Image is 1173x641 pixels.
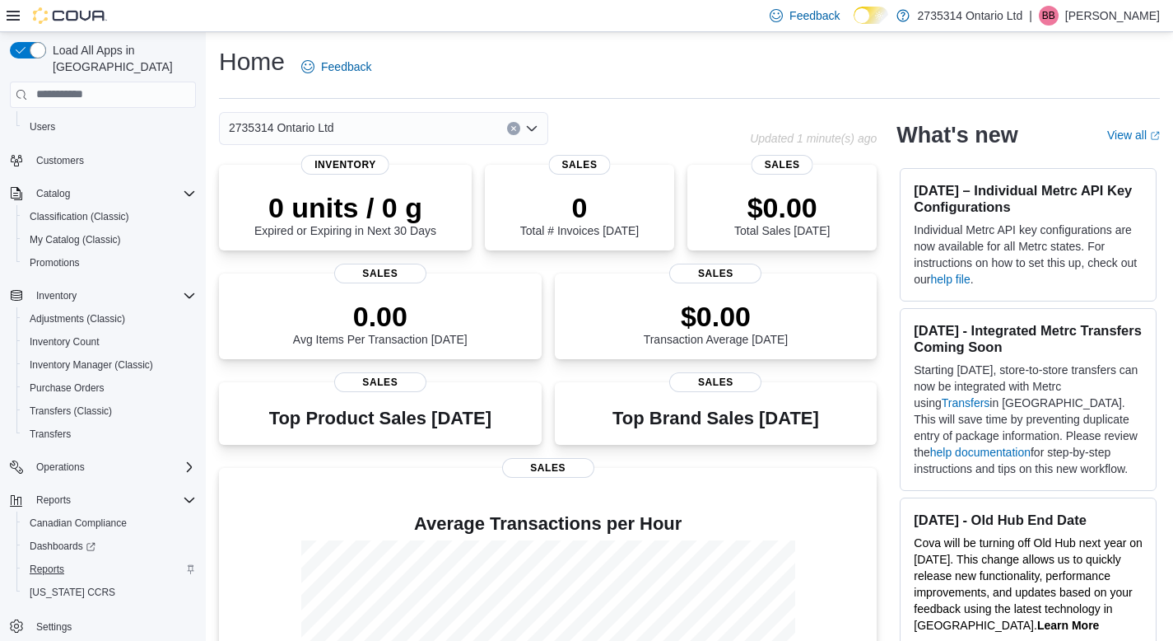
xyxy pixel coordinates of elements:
[914,362,1143,477] p: Starting [DATE], store-to-store transfers can now be integrated with Metrc using in [GEOGRAPHIC_D...
[229,118,334,138] span: 2735314 Ontario Ltd
[854,24,854,25] span: Dark Mode
[23,207,136,227] a: Classification (Classic)
[3,284,202,307] button: Inventory
[789,7,840,24] span: Feedback
[16,330,202,353] button: Inventory Count
[914,222,1143,288] p: Individual Metrc API key configurations are now available for all Metrc states. For instructions ...
[16,377,202,400] button: Purchase Orders
[752,155,813,175] span: Sales
[30,151,91,171] a: Customers
[30,490,196,510] span: Reports
[219,45,285,78] h1: Home
[23,332,106,352] a: Inventory Count
[30,517,127,530] span: Canadian Compliance
[30,586,115,599] span: [US_STATE] CCRS
[23,378,196,398] span: Purchase Orders
[16,535,202,558] a: Dashboards
[30,381,105,395] span: Purchase Orders
[914,512,1143,528] h3: [DATE] - Old Hub End Date
[3,456,202,479] button: Operations
[23,230,196,250] span: My Catalog (Classic)
[1029,6,1032,26] p: |
[30,457,196,477] span: Operations
[232,514,863,534] h4: Average Transactions per Hour
[942,396,990,409] a: Transfers
[30,150,196,171] span: Customers
[3,614,202,638] button: Settings
[669,372,761,392] span: Sales
[23,332,196,352] span: Inventory Count
[16,581,202,604] button: [US_STATE] CCRS
[23,355,196,375] span: Inventory Manager (Classic)
[301,155,389,175] span: Inventory
[30,120,55,133] span: Users
[23,253,196,273] span: Promotions
[293,300,468,346] div: Avg Items Per Transaction [DATE]
[3,489,202,512] button: Reports
[321,58,371,75] span: Feedback
[30,312,125,325] span: Adjustments (Classic)
[36,187,70,200] span: Catalog
[16,115,202,138] button: Users
[23,536,196,556] span: Dashboards
[612,409,819,428] h3: Top Brand Sales [DATE]
[23,378,111,398] a: Purchase Orders
[502,458,594,478] span: Sales
[36,494,71,507] span: Reports
[1107,129,1160,142] a: View allExternal link
[23,583,196,602] span: Washington CCRS
[23,559,71,579] a: Reports
[3,148,202,172] button: Customers
[30,256,80,269] span: Promotions
[30,233,121,246] span: My Catalog (Classic)
[23,355,160,375] a: Inventory Manager (Classic)
[669,264,761,283] span: Sales
[23,207,196,227] span: Classification (Classic)
[30,490,77,510] button: Reports
[914,182,1143,215] h3: [DATE] – Individual Metrc API Key Configurations
[896,122,1017,148] h2: What's new
[520,191,639,224] p: 0
[23,401,119,421] a: Transfers (Classic)
[36,461,85,474] span: Operations
[525,122,538,135] button: Open list of options
[644,300,789,346] div: Transaction Average [DATE]
[23,117,62,137] a: Users
[30,210,129,223] span: Classification (Classic)
[30,405,112,418] span: Transfers (Classic)
[36,289,77,302] span: Inventory
[16,228,202,251] button: My Catalog (Classic)
[30,540,95,553] span: Dashboards
[295,50,378,83] a: Feedback
[734,191,830,237] div: Total Sales [DATE]
[16,353,202,377] button: Inventory Manager (Classic)
[1042,6,1055,26] span: BB
[23,309,132,329] a: Adjustments (Classic)
[30,617,78,637] a: Settings
[16,558,202,581] button: Reports
[23,230,128,250] a: My Catalog (Classic)
[23,424,77,444] a: Transfers
[30,615,196,636] span: Settings
[30,184,77,204] button: Catalog
[334,264,426,283] span: Sales
[23,117,196,137] span: Users
[914,536,1143,632] span: Cova will be turning off Old Hub next year on [DATE]. This change allows us to quickly release ne...
[30,286,196,306] span: Inventory
[644,300,789,333] p: $0.00
[254,191,436,224] p: 0 units / 0 g
[23,513,133,533] a: Canadian Compliance
[254,191,436,237] div: Expired or Expiring in Next 30 Days
[23,559,196,579] span: Reports
[30,335,100,349] span: Inventory Count
[549,155,611,175] span: Sales
[36,620,72,634] span: Settings
[1039,6,1059,26] div: Brodie Baker
[293,300,468,333] p: 0.00
[23,513,196,533] span: Canadian Compliance
[33,7,107,24] img: Cova
[23,309,196,329] span: Adjustments (Classic)
[30,563,64,576] span: Reports
[930,446,1031,459] a: help documentation
[16,307,202,330] button: Adjustments (Classic)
